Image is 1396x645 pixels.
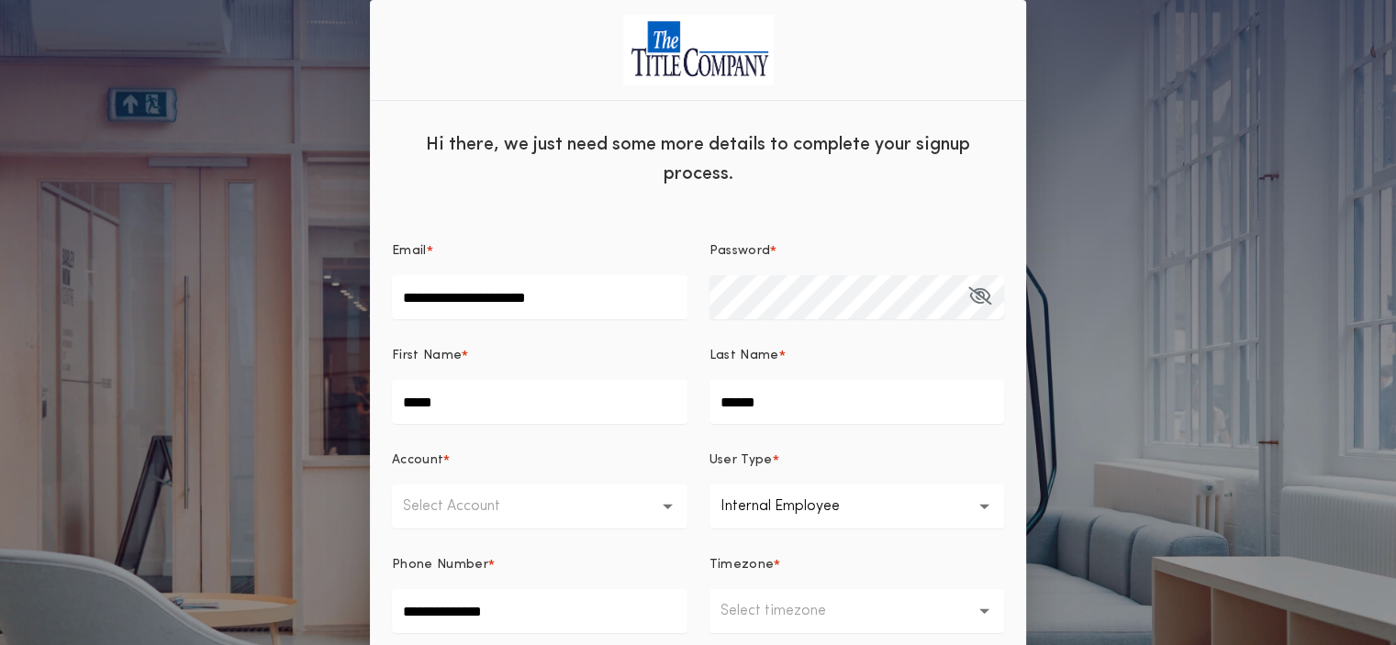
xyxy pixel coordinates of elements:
input: Last Name* [709,380,1005,424]
button: Internal Employee [709,484,1005,528]
p: Select timezone [720,600,855,622]
p: Password [709,242,771,261]
p: User Type [709,451,773,470]
p: Timezone [709,556,775,574]
input: First Name* [392,380,687,424]
p: Email [392,242,427,261]
p: First Name [392,347,462,365]
p: Account [392,451,443,470]
div: Hi there, we just need some more details to complete your signup process. [370,116,1026,198]
button: Password* [968,275,991,319]
p: Internal Employee [720,495,869,517]
input: Phone Number* [392,589,687,633]
p: Select Account [403,495,530,517]
button: Select Account [392,484,687,528]
button: Select timezone [709,589,1005,633]
input: Password* [709,275,1005,319]
input: Email* [392,275,687,319]
p: Phone Number [392,556,488,574]
img: logo [623,15,774,85]
p: Last Name [709,347,779,365]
